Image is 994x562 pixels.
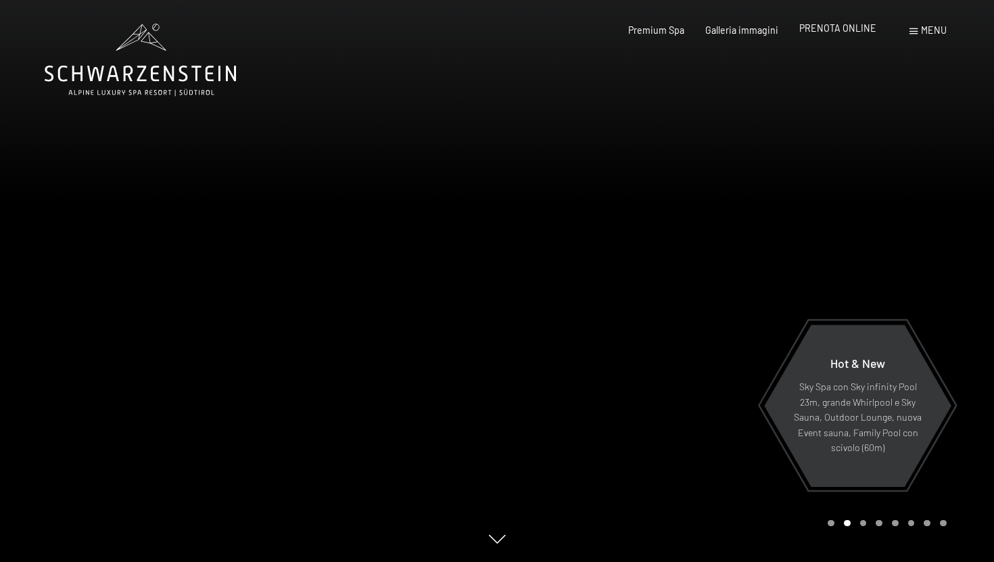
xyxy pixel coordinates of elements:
[763,324,952,488] a: Hot & New Sky Spa con Sky infinity Pool 23m, grande Whirlpool e Sky Sauna, Outdoor Lounge, nuova ...
[628,24,684,36] a: Premium Spa
[921,24,947,36] span: Menu
[924,520,930,527] div: Carousel Page 7
[793,379,922,456] p: Sky Spa con Sky infinity Pool 23m, grande Whirlpool e Sky Sauna, Outdoor Lounge, nuova Event saun...
[876,520,882,527] div: Carousel Page 4
[844,520,851,527] div: Carousel Page 2 (Current Slide)
[892,520,899,527] div: Carousel Page 5
[908,520,915,527] div: Carousel Page 6
[705,24,778,36] a: Galleria immagini
[860,520,867,527] div: Carousel Page 3
[799,22,876,34] a: PRENOTA ONLINE
[940,520,947,527] div: Carousel Page 8
[830,356,885,371] span: Hot & New
[828,520,834,527] div: Carousel Page 1
[823,520,946,527] div: Carousel Pagination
